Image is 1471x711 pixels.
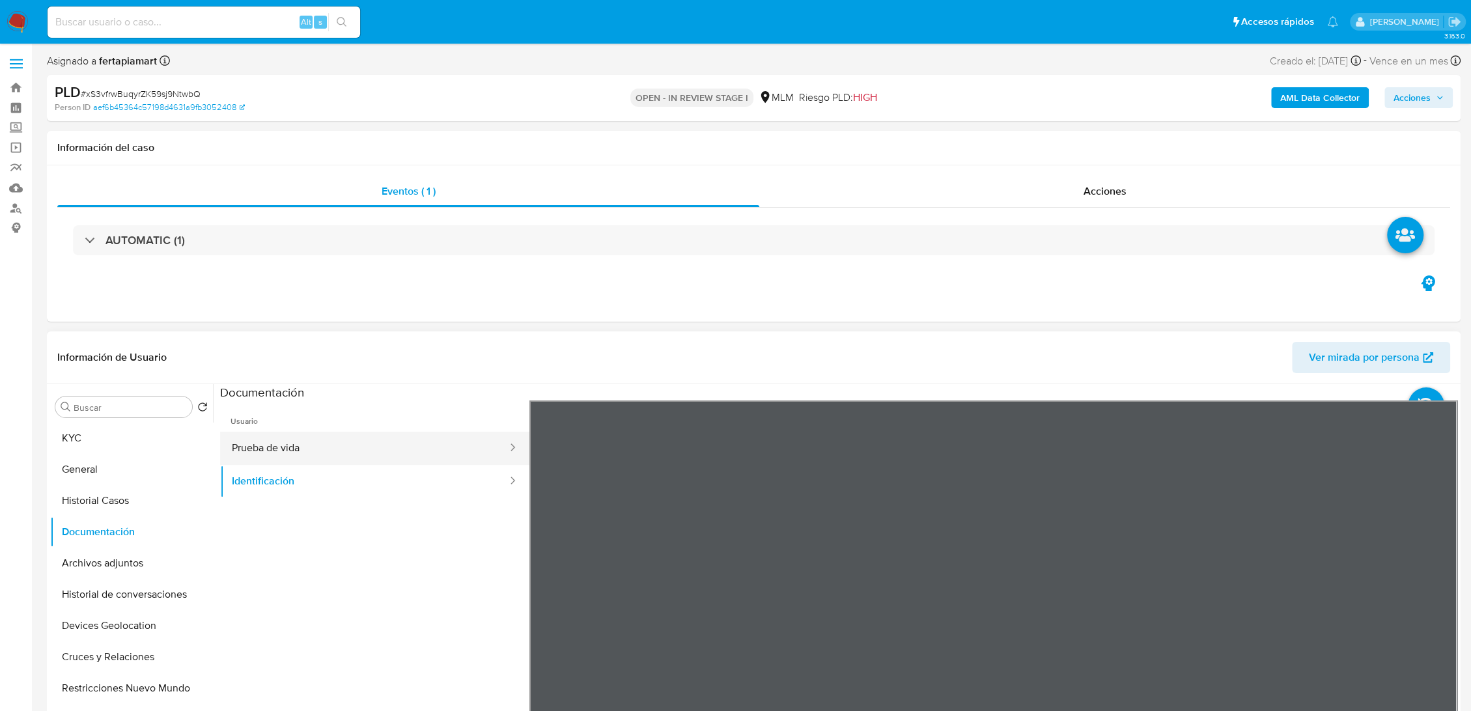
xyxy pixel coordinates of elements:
button: Archivos adjuntos [50,548,213,579]
input: Buscar usuario o caso... [48,14,360,31]
a: Notificaciones [1327,16,1338,27]
button: Buscar [61,402,71,412]
span: # xS3vfrwBuqyrZK59sj9NtwbQ [81,87,201,100]
button: Devices Geolocation [50,610,213,641]
p: OPEN - IN REVIEW STAGE I [630,89,753,107]
input: Buscar [74,402,187,413]
button: Restricciones Nuevo Mundo [50,673,213,704]
span: Ver mirada por persona [1309,342,1420,373]
h1: Información de Usuario [57,351,167,364]
button: General [50,454,213,485]
button: KYC [50,423,213,454]
button: Acciones [1384,87,1453,108]
div: MLM [759,91,794,105]
span: Riesgo PLD: [799,91,877,105]
button: Ver mirada por persona [1292,342,1450,373]
b: AML Data Collector [1280,87,1360,108]
p: fernando.ftapiamartinez@mercadolibre.com.mx [1369,16,1443,28]
button: AML Data Collector [1271,87,1369,108]
a: aef6b45364c57198d4631a9fb3052408 [93,102,245,113]
h1: Información del caso [57,141,1450,154]
span: Asignado a [47,54,157,68]
span: HIGH [853,90,877,105]
button: Historial Casos [50,485,213,516]
button: Volver al orden por defecto [197,402,208,416]
button: Cruces y Relaciones [50,641,213,673]
span: - [1364,52,1367,70]
button: Documentación [50,516,213,548]
a: Salir [1448,15,1461,29]
span: Eventos ( 1 ) [382,184,436,199]
div: AUTOMATIC (1) [73,225,1435,255]
button: Historial de conversaciones [50,579,213,610]
span: Vence en un mes [1369,54,1448,68]
span: Acciones [1084,184,1127,199]
span: s [318,16,322,28]
span: Acciones [1394,87,1431,108]
div: Creado el: [DATE] [1270,52,1361,70]
b: Person ID [55,102,91,113]
b: PLD [55,81,81,102]
b: fertapiamart [96,53,157,68]
button: search-icon [328,13,355,31]
span: Alt [301,16,311,28]
span: Accesos rápidos [1241,15,1314,29]
h3: AUTOMATIC (1) [105,233,185,247]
